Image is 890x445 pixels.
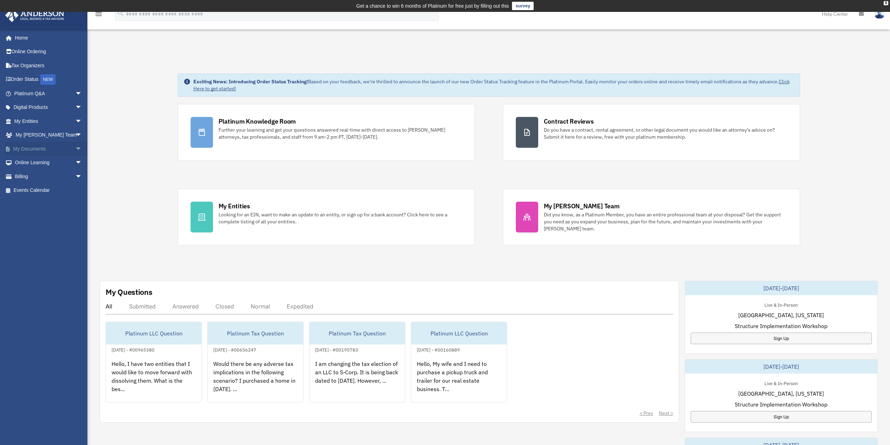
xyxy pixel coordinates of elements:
a: My Documentsarrow_drop_down [5,142,93,156]
a: My [PERSON_NAME] Teamarrow_drop_down [5,128,93,142]
a: Contract Reviews Do you have a contract, rental agreement, or other legal document you would like... [503,104,800,161]
span: arrow_drop_down [75,114,89,128]
div: Platinum Knowledge Room [219,117,296,126]
div: Further your learning and get your questions answered real-time with direct access to [PERSON_NAM... [219,126,462,140]
span: arrow_drop_down [75,142,89,156]
div: [DATE] - #00965380 [106,346,160,353]
div: Looking for an EIN, want to make an update to an entity, or sign up for a bank account? Click her... [219,211,462,225]
div: Platinum LLC Question [411,322,507,345]
div: My Entities [219,202,250,210]
i: search [117,9,124,17]
a: Sign Up [691,333,872,344]
div: Did you know, as a Platinum Member, you have an entire professional team at your disposal? Get th... [544,211,787,232]
i: menu [94,10,103,18]
span: [GEOGRAPHIC_DATA], [US_STATE] [738,389,824,398]
div: Submitted [129,303,156,310]
div: Answered [172,303,199,310]
a: survey [512,2,534,10]
a: Home [5,31,89,45]
a: Order StatusNEW [5,72,93,87]
strong: Exciting News: Introducing Order Status Tracking! [193,78,308,85]
a: My [PERSON_NAME] Team Did you know, as a Platinum Member, you have an entire professional team at... [503,189,800,245]
span: arrow_drop_down [75,169,89,184]
a: Platinum LLC Question[DATE] - #00160889Hello, My wife and I need to purchase a pickup truck and t... [411,322,507,402]
div: [DATE]-[DATE] [685,360,877,374]
div: close [884,1,888,5]
span: [GEOGRAPHIC_DATA], [US_STATE] [738,311,824,319]
a: Platinum Tax Question[DATE] - #00195783I am changing the tax election of an LLC to S-Corp. It is ... [309,322,405,402]
div: Hello, My wife and I need to purchase a pickup truck and trailer for our real estate business. T... [411,354,507,409]
div: Contract Reviews [544,117,594,126]
a: Online Ordering [5,45,93,59]
div: My Questions [106,287,152,297]
span: arrow_drop_down [75,100,89,115]
span: arrow_drop_down [75,156,89,170]
a: Sign Up [691,411,872,423]
div: Do you have a contract, rental agreement, or other legal document you would like an attorney's ad... [544,126,787,140]
div: Platinum LLC Question [106,322,201,345]
div: Normal [251,303,270,310]
a: Click Here to get started! [193,78,790,92]
div: Closed [215,303,234,310]
div: I am changing the tax election of an LLC to S-Corp. It is being back dated to [DATE]. However, ... [309,354,405,409]
span: arrow_drop_down [75,128,89,142]
div: Based on your feedback, we're thrilled to announce the launch of our new Order Status Tracking fe... [193,78,794,92]
span: Structure Implementation Workshop [735,400,827,409]
a: Platinum LLC Question[DATE] - #00965380Hello, I have two entities that I would like to move forwa... [106,322,202,402]
div: Platinum Tax Question [309,322,405,345]
div: All [106,303,112,310]
div: [DATE] - #00656247 [208,346,262,353]
span: arrow_drop_down [75,86,89,101]
div: [DATE] - #00195783 [309,346,364,353]
a: Platinum Q&Aarrow_drop_down [5,86,93,100]
a: Billingarrow_drop_down [5,169,93,183]
div: [DATE]-[DATE] [685,281,877,295]
div: Platinum Tax Question [208,322,303,345]
div: NEW [40,74,56,85]
a: Events Calendar [5,183,93,197]
a: My Entities Looking for an EIN, want to make an update to an entity, or sign up for a bank accoun... [178,189,475,245]
a: Platinum Knowledge Room Further your learning and get your questions answered real-time with dire... [178,104,475,161]
div: Live & In-Person [759,379,803,387]
div: [DATE] - #00160889 [411,346,465,353]
div: Hello, I have two entities that I would like to move forward with dissolving them. What is the be... [106,354,201,409]
a: menu [94,12,103,18]
div: My [PERSON_NAME] Team [544,202,620,210]
img: User Pic [874,9,885,19]
a: My Entitiesarrow_drop_down [5,114,93,128]
div: Get a chance to win 6 months of Platinum for free just by filling out this [356,2,509,10]
div: Live & In-Person [759,301,803,308]
a: Online Learningarrow_drop_down [5,156,93,170]
a: Tax Organizers [5,58,93,72]
div: Would there be any adverse tax implications in the following scenario? I purchased a home in [DAT... [208,354,303,409]
a: Platinum Tax Question[DATE] - #00656247Would there be any adverse tax implications in the followi... [207,322,304,402]
img: Anderson Advisors Platinum Portal [3,8,66,22]
div: Expedited [287,303,313,310]
span: Structure Implementation Workshop [735,322,827,330]
a: Digital Productsarrow_drop_down [5,100,93,114]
